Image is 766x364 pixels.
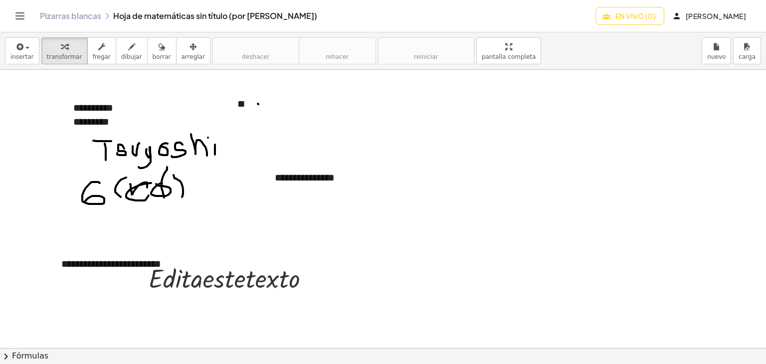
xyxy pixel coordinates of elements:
[666,7,754,25] button: [PERSON_NAME]
[595,7,664,25] button: En vivo (0)
[147,37,177,64] button: borrar
[121,53,142,60] font: dibujar
[47,53,82,60] font: transformar
[87,37,116,64] button: fregar
[218,42,294,51] font: deshacer
[10,53,34,60] font: insertar
[176,37,210,64] button: arreglar
[93,53,111,60] font: fregar
[378,37,474,64] button: refrescarreiniciar
[40,10,101,21] font: Pizarras blancas
[326,53,349,60] font: rehacer
[739,53,756,60] font: carga
[299,37,376,64] button: rehacerrehacer
[383,42,469,51] font: refrescar
[5,37,39,64] button: insertar
[212,37,299,64] button: deshacerdeshacer
[482,53,536,60] font: pantalla completa
[182,53,205,60] font: arreglar
[707,53,726,60] font: nuevo
[153,53,171,60] font: borrar
[615,11,656,20] font: En vivo (0)
[414,53,438,60] font: reiniciar
[12,351,48,361] font: Fórmulas
[41,37,88,64] button: transformar
[40,11,101,21] a: Pizarras blancas
[686,11,746,20] font: [PERSON_NAME]
[476,37,542,64] button: pantalla completa
[12,8,28,24] button: Cambiar navegación
[242,53,269,60] font: deshacer
[733,37,761,64] button: carga
[702,37,731,64] button: nuevo
[116,37,148,64] button: dibujar
[304,42,371,51] font: rehacer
